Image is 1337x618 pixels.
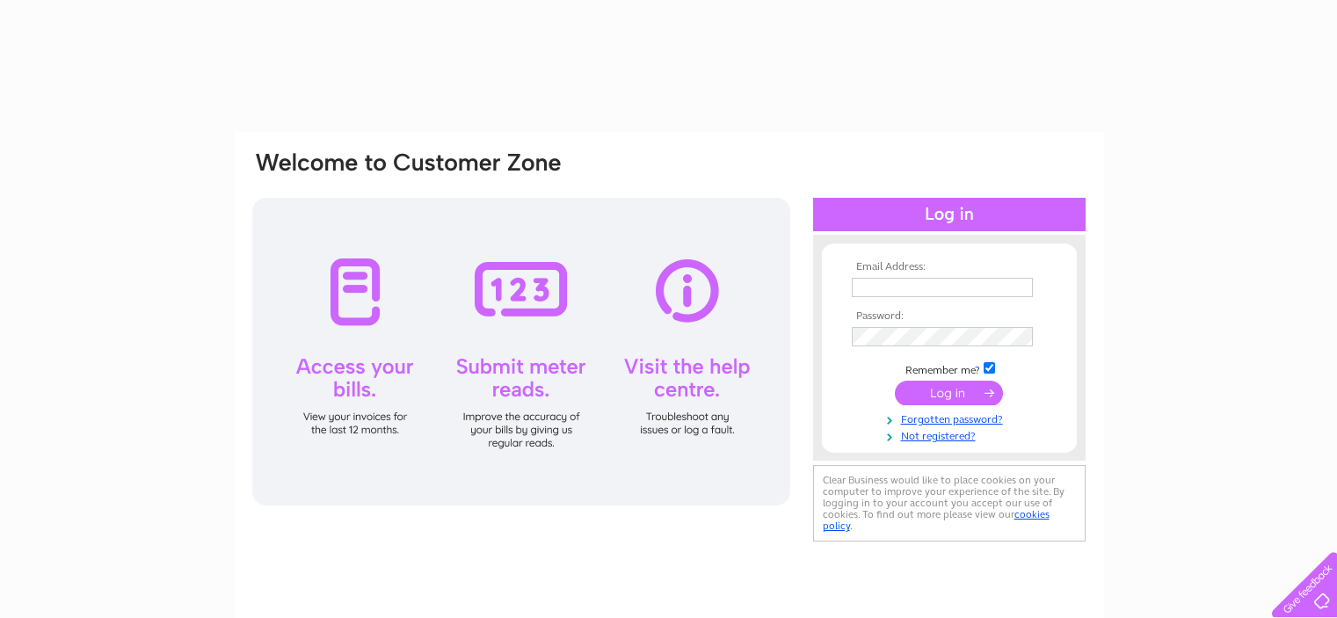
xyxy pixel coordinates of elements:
input: Submit [895,381,1003,405]
th: Email Address: [847,261,1051,273]
th: Password: [847,310,1051,323]
a: Forgotten password? [852,410,1051,426]
td: Remember me? [847,360,1051,377]
a: Not registered? [852,426,1051,443]
a: cookies policy [823,508,1050,532]
div: Clear Business would like to place cookies on your computer to improve your experience of the sit... [813,465,1086,542]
